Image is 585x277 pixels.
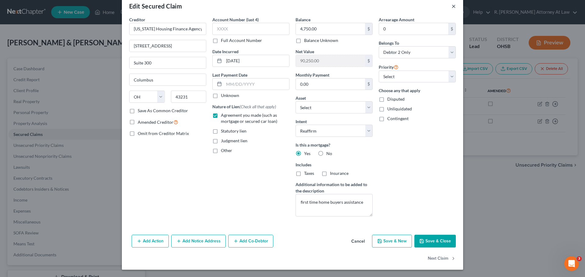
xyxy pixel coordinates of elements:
[212,16,259,23] label: Account Number (last 4)
[379,87,456,94] label: Choose any that apply
[129,57,206,69] input: Apt, Suite, etc...
[138,108,188,114] label: Save As Common Creditor
[224,55,289,67] input: MM/DD/YYYY
[221,148,232,153] span: Other
[138,131,189,136] span: Omit from Creditor Matrix
[304,151,310,156] span: Yes
[224,78,289,90] input: MM/DD/YYYY
[379,40,399,46] span: Belongs To
[387,96,405,102] span: Disputed
[129,23,206,35] input: Search creditor by name...
[387,116,409,121] span: Contingent
[171,91,207,103] input: Enter zip...
[138,119,173,125] span: Amended Creditor
[296,48,314,55] label: Net Value
[330,171,349,176] span: Insurance
[221,138,247,143] span: Judgment lien
[171,235,226,248] button: Add Notice Address
[379,63,399,71] label: Priority
[296,95,306,101] span: Asset
[296,55,365,67] input: 0.00
[296,23,365,35] input: 0.00
[129,17,145,22] span: Creditor
[365,55,372,67] div: $
[452,2,456,10] button: ×
[372,235,412,248] button: Save & New
[296,16,310,23] label: Balance
[296,161,373,168] label: Includes
[346,235,370,248] button: Cancel
[129,2,182,10] div: Edit Secured Claim
[326,151,332,156] span: No
[379,16,414,23] label: Arrearage Amount
[379,23,448,35] input: 0.00
[428,252,456,265] button: Next Claim
[221,37,262,43] label: Full Account Number
[212,72,247,78] label: Last Payment Date
[365,78,372,90] div: $
[132,235,169,248] button: Add Action
[129,40,206,52] input: Enter address...
[296,181,373,194] label: Additional information to be added to the description
[296,142,373,148] label: Is this a mortgage?
[221,92,239,99] label: Unknown
[414,235,456,248] button: Save & Close
[212,48,239,55] label: Date Incurred
[448,23,456,35] div: $
[228,235,273,248] button: Add Co-Debtor
[239,104,276,109] span: (Check all that apply)
[387,106,412,111] span: Unliquidated
[304,37,338,43] label: Balance Unknown
[296,118,307,125] label: Intent
[304,171,314,176] span: Taxes
[129,74,206,85] input: Enter city...
[212,103,276,110] label: Nature of Lien
[577,256,582,261] span: 3
[221,128,246,133] span: Statutory lien
[365,23,372,35] div: $
[212,23,289,35] input: XXXX
[296,78,365,90] input: 0.00
[221,113,277,124] span: Agreement you made (such as mortgage or secured car loan)
[564,256,579,271] iframe: Intercom live chat
[296,72,329,78] label: Monthly Payment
